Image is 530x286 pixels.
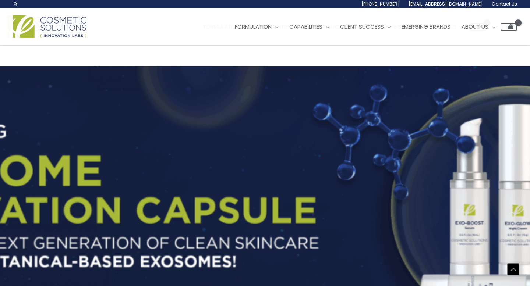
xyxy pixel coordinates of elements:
[409,1,483,7] span: [EMAIL_ADDRESS][DOMAIN_NAME]
[335,16,396,38] a: Client Success
[289,23,322,31] span: Capabilities
[13,15,86,38] img: Cosmetic Solutions Logo
[462,23,488,31] span: About Us
[492,1,517,7] span: Contact Us
[13,1,19,7] a: Search icon link
[361,1,400,7] span: [PHONE_NUMBER]
[284,16,335,38] a: Capabilities
[396,16,456,38] a: Emerging Brands
[501,23,517,31] a: View Shopping Cart, empty
[224,16,517,38] nav: Site Navigation
[340,23,384,31] span: Client Success
[229,16,284,38] a: Formulation
[456,16,501,38] a: About Us
[235,23,272,31] span: Formulation
[402,23,451,31] span: Emerging Brands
